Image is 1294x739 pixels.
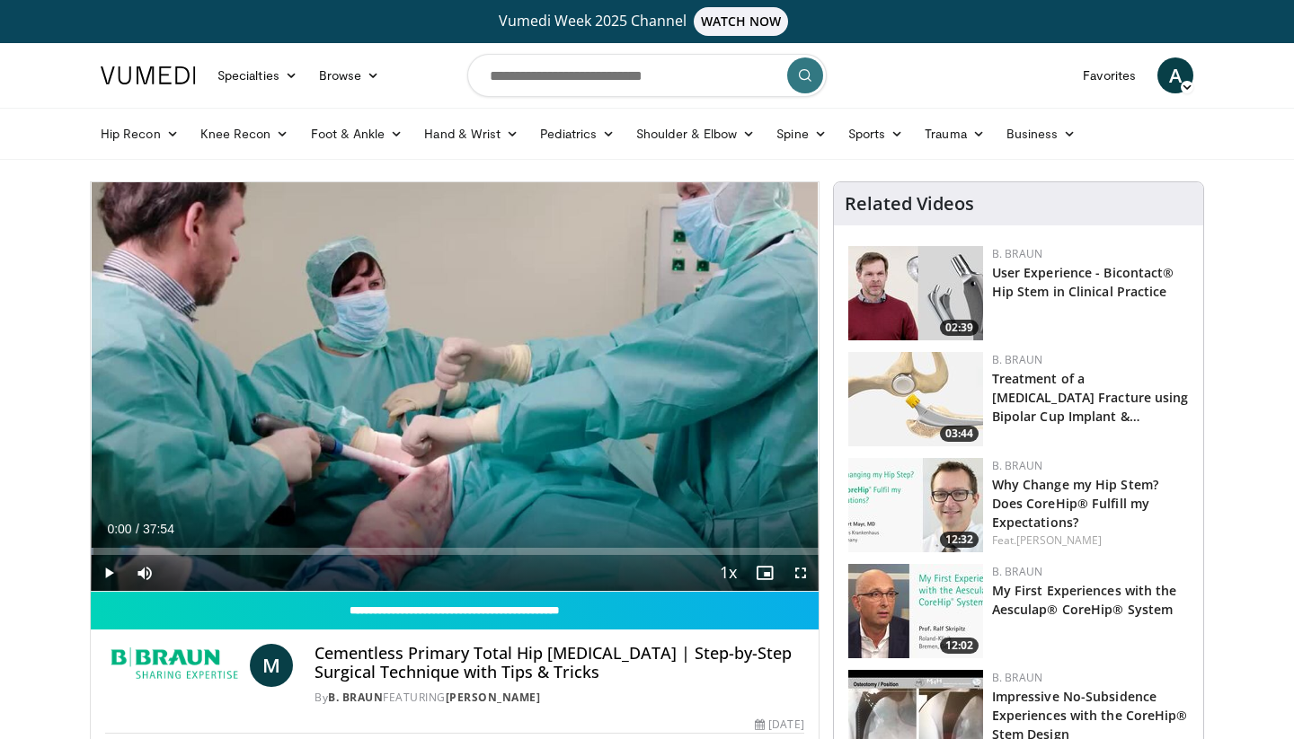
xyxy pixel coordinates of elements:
[848,564,983,658] a: 12:02
[308,57,391,93] a: Browse
[446,690,541,705] a: [PERSON_NAME]
[101,66,196,84] img: VuMedi Logo
[848,246,983,340] a: 02:39
[992,264,1174,300] a: User Experience - Bicontact® Hip Stem in Clinical Practice
[992,564,1042,579] a: B. Braun
[91,555,127,591] button: Play
[413,116,529,152] a: Hand & Wrist
[914,116,996,152] a: Trauma
[848,352,983,446] img: dd541074-bb98-4b7d-853b-83c717806bb5.jpg.150x105_q85_crop-smart_upscale.jpg
[755,717,803,733] div: [DATE]
[103,7,1191,36] a: Vumedi Week 2025 ChannelWATCH NOW
[467,54,827,97] input: Search topics, interventions
[992,352,1042,367] a: B. Braun
[250,644,293,687] a: M
[940,532,979,548] span: 12:32
[328,690,383,705] a: B. Braun
[940,638,979,654] span: 12:02
[1016,532,1102,548] a: [PERSON_NAME]
[207,57,308,93] a: Specialties
[747,555,783,591] button: Enable picture-in-picture mode
[992,246,1042,261] a: B. Braun
[992,458,1042,473] a: B. Braun
[694,7,789,36] span: WATCH NOW
[529,116,625,152] a: Pediatrics
[940,320,979,336] span: 02:39
[136,522,139,536] span: /
[848,246,983,340] img: 0db22b30-d533-42c0-80d5-28c8f312f1a0.150x105_q85_crop-smart_upscale.jpg
[143,522,174,536] span: 37:54
[783,555,819,591] button: Fullscreen
[992,670,1042,685] a: B. Braun
[838,116,915,152] a: Sports
[992,370,1189,425] a: Treatment of a [MEDICAL_DATA] Fracture using Bipolar Cup Implant &…
[315,690,803,706] div: By FEATURING
[996,116,1087,152] a: Business
[127,555,163,591] button: Mute
[848,458,983,552] img: 91b111a7-5173-4914-9915-8ee52757365d.jpg.150x105_q85_crop-smart_upscale.jpg
[711,555,747,591] button: Playback Rate
[940,426,979,442] span: 03:44
[107,522,131,536] span: 0:00
[1157,57,1193,93] a: A
[848,352,983,446] a: 03:44
[992,582,1177,618] a: My First Experiences with the Aesculap® CoreHip® System
[625,116,766,152] a: Shoulder & Elbow
[766,116,837,152] a: Spine
[848,458,983,552] a: 12:32
[190,116,300,152] a: Knee Recon
[315,644,803,682] h4: Cementless Primary Total Hip [MEDICAL_DATA] | Step-by-Step Surgical Technique with Tips & Tricks
[1072,57,1147,93] a: Favorites
[91,548,819,555] div: Progress Bar
[105,644,243,687] img: B. Braun
[848,564,983,658] img: d73e04c3-288b-4a17-9b46-60ae1f641967.jpg.150x105_q85_crop-smart_upscale.jpg
[90,116,190,152] a: Hip Recon
[992,532,1189,549] div: Feat.
[300,116,414,152] a: Foot & Ankle
[992,476,1158,531] a: Why Change my Hip Stem? Does CoreHip® Fulfill my Expectations?
[91,182,819,592] video-js: Video Player
[845,193,974,215] h4: Related Videos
